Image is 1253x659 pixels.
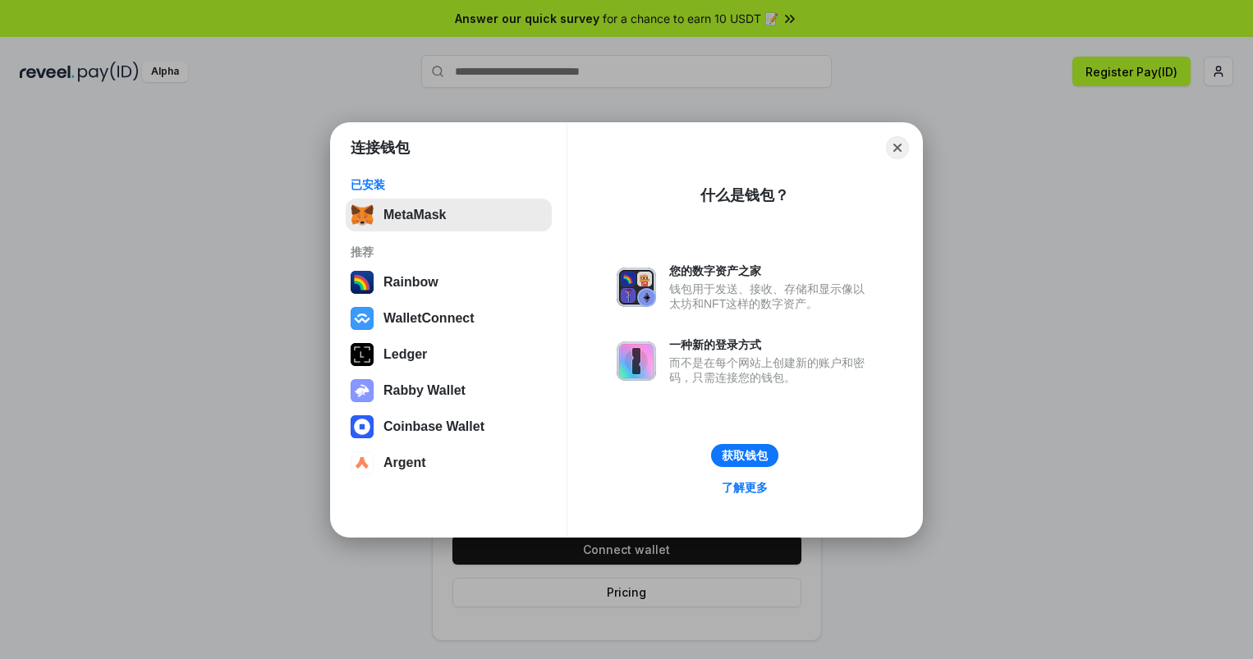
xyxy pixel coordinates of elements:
a: 了解更多 [712,477,778,498]
div: 获取钱包 [722,448,768,463]
div: WalletConnect [383,311,475,326]
img: svg+xml,%3Csvg%20xmlns%3D%22http%3A%2F%2Fwww.w3.org%2F2000%2Fsvg%22%20fill%3D%22none%22%20viewBox... [617,341,656,381]
button: Close [886,136,909,159]
button: Ledger [346,338,552,371]
div: 推荐 [351,245,547,259]
div: 而不是在每个网站上创建新的账户和密码，只需连接您的钱包。 [669,355,873,385]
div: 钱包用于发送、接收、存储和显示像以太坊和NFT这样的数字资产。 [669,281,873,311]
img: svg+xml,%3Csvg%20fill%3D%22none%22%20height%3D%2233%22%20viewBox%3D%220%200%2035%2033%22%20width%... [351,204,374,227]
img: svg+xml,%3Csvg%20xmlns%3D%22http%3A%2F%2Fwww.w3.org%2F2000%2Fsvg%22%20fill%3D%22none%22%20viewBox... [351,379,374,402]
img: svg+xml,%3Csvg%20xmlns%3D%22http%3A%2F%2Fwww.w3.org%2F2000%2Fsvg%22%20width%3D%2228%22%20height%3... [351,343,374,366]
div: MetaMask [383,208,446,222]
div: 了解更多 [722,480,768,495]
div: 什么是钱包？ [700,185,789,205]
img: svg+xml,%3Csvg%20width%3D%2228%22%20height%3D%2228%22%20viewBox%3D%220%200%2028%2028%22%20fill%3D... [351,451,374,474]
div: Rabby Wallet [383,383,466,398]
h1: 连接钱包 [351,138,410,158]
button: WalletConnect [346,302,552,335]
button: MetaMask [346,199,552,231]
div: Ledger [383,347,427,362]
img: svg+xml,%3Csvg%20xmlns%3D%22http%3A%2F%2Fwww.w3.org%2F2000%2Fsvg%22%20fill%3D%22none%22%20viewBox... [617,268,656,307]
div: 您的数字资产之家 [669,263,873,278]
button: Argent [346,446,552,479]
button: Rainbow [346,266,552,299]
div: Rainbow [383,275,438,290]
div: Argent [383,455,426,470]
button: Coinbase Wallet [346,410,552,443]
button: 获取钱包 [711,444,778,467]
img: svg+xml,%3Csvg%20width%3D%22120%22%20height%3D%22120%22%20viewBox%3D%220%200%20120%20120%22%20fil... [351,271,374,294]
div: Coinbase Wallet [383,419,484,434]
div: 一种新的登录方式 [669,337,873,352]
div: 已安装 [351,177,547,192]
img: svg+xml,%3Csvg%20width%3D%2228%22%20height%3D%2228%22%20viewBox%3D%220%200%2028%2028%22%20fill%3D... [351,415,374,438]
button: Rabby Wallet [346,374,552,407]
img: svg+xml,%3Csvg%20width%3D%2228%22%20height%3D%2228%22%20viewBox%3D%220%200%2028%2028%22%20fill%3D... [351,307,374,330]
